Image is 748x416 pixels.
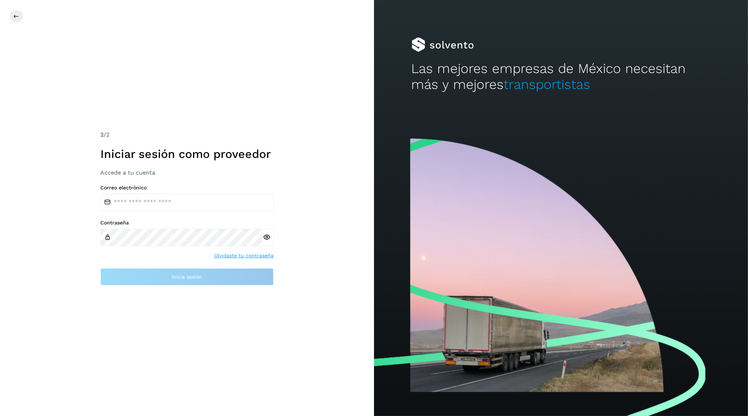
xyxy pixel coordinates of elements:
[100,147,274,161] h1: Iniciar sesión como proveedor
[100,169,274,176] h3: Accede a tu cuenta
[100,268,274,286] button: Inicia sesión
[504,77,591,92] span: transportistas
[214,252,274,260] a: Olvidaste tu contraseña
[172,274,203,279] span: Inicia sesión
[100,185,274,191] label: Correo electrónico
[100,131,104,138] span: 2
[412,61,711,93] h2: Las mejores empresas de México necesitan más y mejores
[100,220,274,226] label: Contraseña
[100,130,274,139] div: /2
